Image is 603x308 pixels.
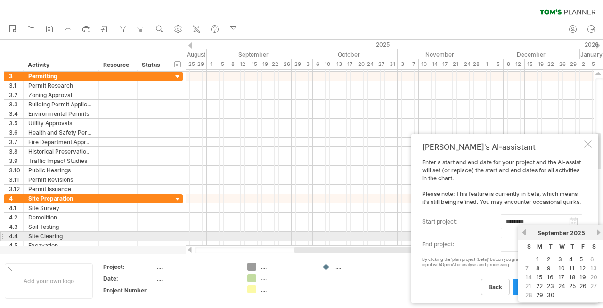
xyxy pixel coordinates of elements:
div: 3.8 [9,147,23,156]
span: Saturday [592,243,596,250]
div: 3 - 7 [398,59,419,69]
span: Friday [581,243,585,250]
div: 29 - 3 [292,59,313,69]
div: .... [335,263,387,271]
div: 15 - 19 [525,59,546,69]
div: Utility Approvals [28,119,94,128]
a: previous [521,229,528,236]
div: Site Survey [28,203,94,212]
div: 3.10 [9,166,23,175]
a: 1 [535,255,540,264]
div: 6 - 10 [313,59,334,69]
span: Monday [537,243,542,250]
span: 14 [524,273,533,282]
div: 13 - 17 [334,59,355,69]
div: By clicking the 'plan project (beta)' button you grant us permission to share your input with for... [422,257,582,267]
div: Demolition [28,213,94,222]
div: September 2025 [207,49,300,59]
div: 1 - 5 [482,59,504,69]
div: 3.5 [9,119,23,128]
div: 22 - 26 [546,59,567,69]
span: 6 [589,255,595,264]
div: December 2025 [482,49,580,59]
span: 28 [524,291,533,300]
div: 3.6 [9,128,23,137]
span: 13 [589,264,598,273]
div: 29 - 2 [567,59,588,69]
a: 2 [546,255,551,264]
div: Permit Research [28,81,94,90]
td: this is a weekend day [589,255,599,263]
a: 3 [557,255,563,264]
div: Permit Issuance [28,185,94,194]
td: this is a weekend day [589,282,599,290]
div: 3.9 [9,156,23,165]
div: 3.1 [9,81,23,90]
div: Resource [103,60,132,70]
div: October 2025 [300,49,398,59]
td: this is a weekend day [524,273,534,281]
div: 4.3 [9,222,23,231]
span: 7 [524,264,530,273]
span: 21 [524,282,532,291]
div: Historical Preservation Approval [28,147,94,156]
div: Date: [103,275,155,283]
div: Fire Department Approval [28,138,94,146]
div: .... [261,274,312,282]
label: end project: [422,237,501,252]
div: 10 - 14 [419,59,440,69]
a: 15 [535,273,543,282]
div: 3.2 [9,90,23,99]
div: 4.4 [9,232,23,241]
div: Project Number [103,286,155,294]
div: Site Clearing [28,232,94,241]
a: 26 [579,282,587,291]
div: 17 - 21 [440,59,461,69]
div: Environmental Permits [28,109,94,118]
div: 3.3 [9,100,23,109]
a: plan project (beta) [513,279,579,295]
td: this is a weekend day [524,291,534,299]
div: 3.12 [9,185,23,194]
div: 4.2 [9,213,23,222]
a: 16 [546,273,554,282]
span: Thursday [570,243,574,250]
td: this is a weekend day [524,282,534,290]
div: 3 [9,72,23,81]
div: 15 - 19 [249,59,270,69]
a: 30 [546,291,555,300]
label: start project: [422,214,501,229]
div: Enter a start and end date for your project and the AI-assist will set (or replace) the start and... [422,159,582,295]
a: 5 [579,255,584,264]
div: Soil Testing [28,222,94,231]
div: Add your own logo [5,263,93,299]
div: Health and Safety Permits [28,128,94,137]
div: 27 - 31 [376,59,398,69]
div: 1 - 5 [207,59,228,69]
td: this is a weekend day [524,264,534,272]
a: 19 [579,273,587,282]
a: 23 [546,282,555,291]
td: this is a weekend day [589,273,599,281]
span: back [489,284,502,291]
a: 24 [557,282,566,291]
div: 4.1 [9,203,23,212]
a: 9 [546,264,552,273]
div: 22 - 26 [270,59,292,69]
a: 22 [535,282,544,291]
a: 12 [579,264,587,273]
div: 3.7 [9,138,23,146]
a: 25 [568,282,577,291]
span: 27 [589,282,598,291]
div: 4 [9,194,23,203]
a: 11 [568,264,576,273]
div: Permitting [28,72,94,81]
a: 8 [535,264,541,273]
div: .... [157,286,236,294]
div: Public Hearings [28,166,94,175]
span: 20 [589,273,598,282]
a: 10 [557,264,566,273]
a: back [481,279,510,295]
div: .... [261,263,312,271]
div: 3.4 [9,109,23,118]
